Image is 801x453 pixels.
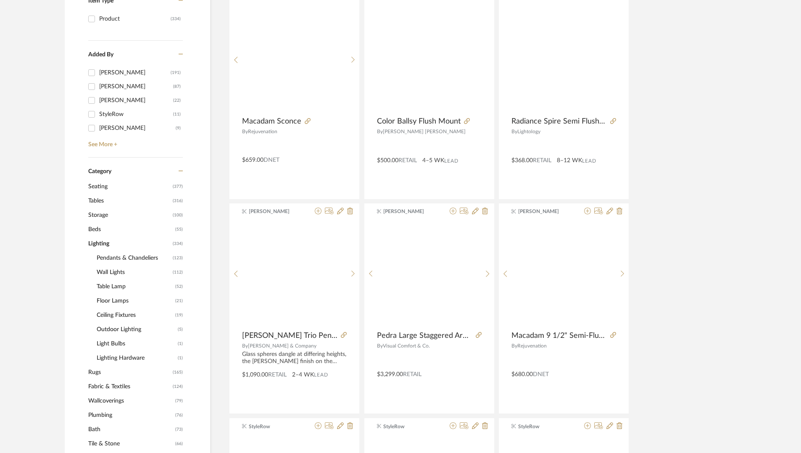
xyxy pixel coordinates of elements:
[97,337,176,351] span: Light Bulbs
[173,251,183,265] span: (123)
[173,80,181,93] div: (87)
[178,337,183,350] span: (1)
[517,343,547,348] span: Rejuvenation
[173,237,183,250] span: (334)
[377,371,403,377] span: $3,299.00
[173,208,183,222] span: (100)
[88,52,113,58] span: Added By
[171,12,181,26] div: (334)
[88,365,171,379] span: Rugs
[88,437,173,451] span: Tile & Stone
[518,208,571,215] span: [PERSON_NAME]
[398,158,417,163] span: Retail
[511,331,607,340] span: Macadam 9 1/2" Semi-Flush Mount
[511,129,517,134] span: By
[99,66,171,79] div: [PERSON_NAME]
[88,379,171,394] span: Fabric & Textiles
[242,372,268,378] span: $1,090.00
[175,280,183,293] span: (52)
[314,372,328,378] span: Lead
[88,168,111,175] span: Category
[242,343,248,348] span: By
[88,179,171,194] span: Seating
[88,194,171,208] span: Tables
[377,129,383,134] span: By
[383,343,430,348] span: Visual Comfort & Co.
[86,135,183,148] a: See More +
[178,323,183,336] span: (5)
[97,279,173,294] span: Table Lamp
[383,129,466,134] span: [PERSON_NAME] [PERSON_NAME]
[97,322,176,337] span: Outdoor Lighting
[377,158,398,163] span: $500.00
[582,158,596,164] span: Lead
[175,223,183,236] span: (55)
[173,366,183,379] span: (165)
[242,331,337,340] span: [PERSON_NAME] Trio Pendant
[97,265,171,279] span: Wall Lights
[88,422,173,437] span: Bath
[511,158,533,163] span: $368.00
[175,308,183,322] span: (19)
[88,222,173,237] span: Beds
[97,251,171,265] span: Pendants & Chandeliers
[99,108,173,121] div: StyleRow
[377,117,461,126] span: Color Ballsy Flush Mount
[242,129,248,134] span: By
[88,408,173,422] span: Plumbing
[292,371,314,379] span: 2–4 WK
[511,371,533,377] span: $680.00
[511,343,517,348] span: By
[88,208,171,222] span: Storage
[173,380,183,393] span: (124)
[518,423,571,430] span: StyleRow
[173,194,183,208] span: (316)
[97,351,176,365] span: Lighting Hardware
[171,66,181,79] div: (191)
[403,371,422,377] span: Retail
[175,408,183,422] span: (76)
[422,156,444,165] span: 4–5 WK
[176,121,181,135] div: (9)
[173,266,183,279] span: (112)
[175,294,183,308] span: (21)
[99,12,171,26] div: Product
[444,158,458,164] span: Lead
[517,129,540,134] span: Lightology
[175,437,183,450] span: (66)
[533,158,551,163] span: Retail
[383,423,436,430] span: StyleRow
[88,237,171,251] span: Lighting
[249,208,302,215] span: [PERSON_NAME]
[383,208,436,215] span: [PERSON_NAME]
[263,157,279,163] span: DNET
[249,423,302,430] span: StyleRow
[97,294,173,308] span: Floor Lamps
[268,372,287,378] span: Retail
[377,343,383,348] span: By
[533,371,549,377] span: DNET
[173,108,181,121] div: (11)
[557,156,582,165] span: 8–12 WK
[175,394,183,408] span: (79)
[99,80,173,93] div: [PERSON_NAME]
[173,94,181,107] div: (22)
[242,351,347,365] div: Glass spheres dangle at differing heights, the [PERSON_NAME] finish on the wrought iron that serv...
[173,180,183,193] span: (377)
[377,331,472,340] span: Pedra Large Staggered Arm Flush Mount
[88,394,173,408] span: Wallcoverings
[242,157,263,163] span: $659.00
[248,343,316,348] span: [PERSON_NAME] & Company
[99,121,176,135] div: [PERSON_NAME]
[97,308,173,322] span: Ceiling Fixtures
[99,94,173,107] div: [PERSON_NAME]
[248,129,277,134] span: Rejuvenation
[242,117,301,126] span: Macadam Sconce
[178,351,183,365] span: (1)
[511,117,607,126] span: Radiance Spire Semi Flush Ceiling Light
[175,423,183,436] span: (73)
